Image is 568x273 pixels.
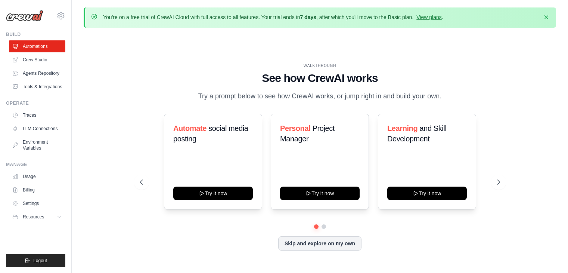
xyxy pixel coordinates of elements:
[278,236,361,251] button: Skip and explore on my own
[23,214,44,220] span: Resources
[387,124,446,143] span: and Skill Development
[9,171,65,182] a: Usage
[9,123,65,135] a: LLM Connections
[173,124,248,143] span: social media posting
[173,187,253,200] button: Try it now
[140,63,500,68] div: WALKTHROUGH
[280,124,310,132] span: Personal
[9,40,65,52] a: Automations
[387,187,467,200] button: Try it now
[195,91,446,102] p: Try a prompt below to see how CrewAI works, or jump right in and build your own.
[9,54,65,66] a: Crew Studio
[103,13,443,21] p: You're on a free trial of CrewAI Cloud with full access to all features. Your trial ends in , aft...
[140,71,500,85] h1: See how CrewAI works
[416,14,441,20] a: View plans
[33,258,47,264] span: Logout
[300,14,316,20] strong: 7 days
[6,100,65,106] div: Operate
[280,187,360,200] button: Try it now
[9,184,65,196] a: Billing
[173,124,207,132] span: Automate
[6,10,43,21] img: Logo
[6,254,65,267] button: Logout
[387,124,418,132] span: Learning
[9,81,65,93] a: Tools & Integrations
[6,162,65,168] div: Manage
[9,197,65,209] a: Settings
[9,211,65,223] button: Resources
[6,31,65,37] div: Build
[9,109,65,121] a: Traces
[9,67,65,79] a: Agents Repository
[9,136,65,154] a: Environment Variables
[531,237,568,273] iframe: Chat Widget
